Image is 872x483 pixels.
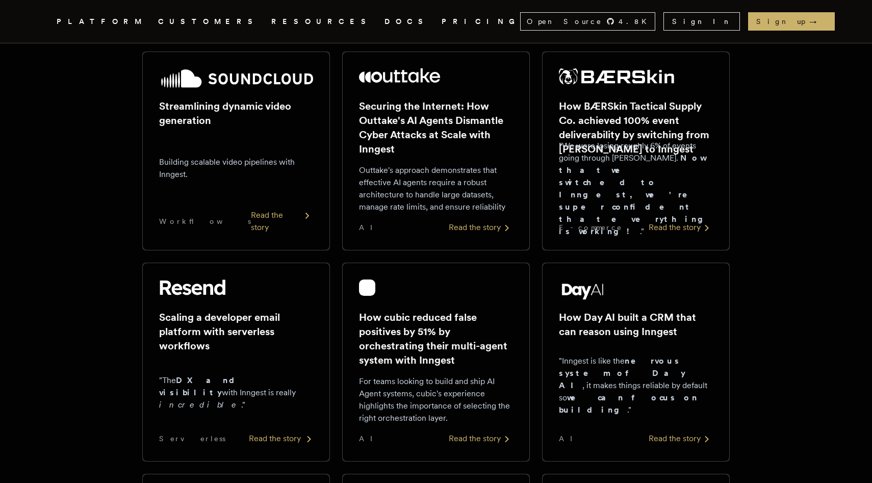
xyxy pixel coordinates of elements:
a: Outtake logoSecuring the Internet: How Outtake's AI Agents Dismantle Cyber Attacks at Scale with ... [342,52,530,250]
em: incredible [159,400,241,410]
strong: nervous system of Day AI [559,356,685,390]
div: Read the story [249,433,313,445]
a: DOCS [384,15,429,28]
img: Resend [159,279,225,296]
span: 4.8 K [619,16,653,27]
h2: How BÆRSkin Tactical Supply Co. achieved 100% event deliverability by switching from [PERSON_NAME... [559,99,713,156]
h2: How Day AI built a CRM that can reason using Inngest [559,310,713,339]
p: For teams looking to build and ship AI Agent systems, cubic's experience highlights the importanc... [359,375,513,424]
h2: Securing the Internet: How Outtake's AI Agents Dismantle Cyber Attacks at Scale with Inngest [359,99,513,156]
a: SoundCloud logoStreamlining dynamic video generationBuilding scalable video pipelines with Innges... [142,52,330,250]
p: "The with Inngest is really ." [159,374,313,411]
div: Read the story [449,433,513,445]
a: CUSTOMERS [158,15,259,28]
button: RESOURCES [271,15,372,28]
div: Read the story [251,209,313,234]
button: PLATFORM [57,15,146,28]
h2: Scaling a developer email platform with serverless workflows [159,310,313,353]
strong: we can focus on building [559,393,698,415]
span: AI [359,222,381,233]
span: Workflows [159,216,251,226]
p: "We were losing roughly 6% of events going through [PERSON_NAME]. ." [559,140,713,238]
div: Read the story [649,433,713,445]
span: → [809,16,827,27]
h2: Streamlining dynamic video generation [159,99,313,128]
a: Resend logoScaling a developer email platform with serverless workflows"TheDX and visibilitywith ... [142,263,330,462]
img: Outtake [359,68,440,83]
p: "Inngest is like the , it makes things reliable by default so ." [559,355,713,416]
div: Read the story [449,221,513,234]
div: Read the story [649,221,713,234]
h2: How cubic reduced false positives by 51% by orchestrating their multi-agent system with Inngest [359,310,513,367]
a: Day AI logoHow Day AI built a CRM that can reason using Inngest"Inngest is like thenervous system... [542,263,730,462]
span: Open Source [527,16,602,27]
a: Sign up [748,12,835,31]
img: Day AI [559,279,607,300]
img: cubic [359,279,375,296]
a: Sign In [663,12,740,31]
span: Serverless [159,434,225,444]
a: PRICING [442,15,520,28]
strong: DX and visibility [159,375,243,397]
span: E-commerce [559,222,622,233]
strong: Now that we switched to Inngest, we're super confident that everything is working! [559,153,711,236]
span: AI [359,434,381,444]
a: cubic logoHow cubic reduced false positives by 51% by orchestrating their multi-agent system with... [342,263,530,462]
a: BÆRSkin Tactical Supply Co. logoHow BÆRSkin Tactical Supply Co. achieved 100% event deliverabilit... [542,52,730,250]
p: Building scalable video pipelines with Inngest. [159,156,313,181]
img: SoundCloud [159,68,313,89]
p: Outtake's approach demonstrates that effective AI agents require a robust architecture to handle ... [359,164,513,213]
img: BÆRSkin Tactical Supply Co. [559,68,674,85]
span: AI [559,434,581,444]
